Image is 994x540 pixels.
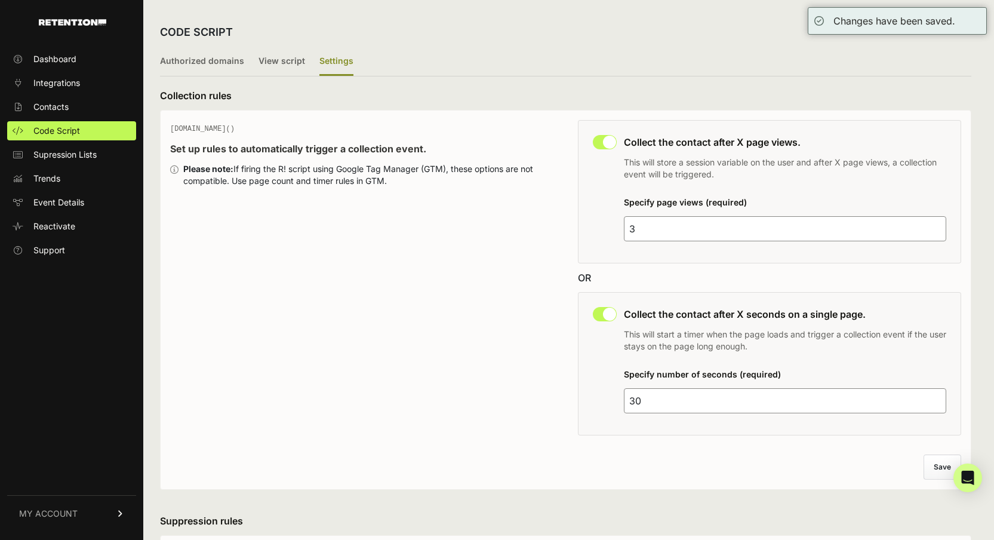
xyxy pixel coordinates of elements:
input: 25 [624,388,947,413]
a: Dashboard [7,50,136,69]
input: 4 [624,216,947,241]
label: View script [258,48,305,76]
span: Dashboard [33,53,76,65]
h3: Collect the contact after X page views. [624,135,947,149]
a: MY ACCOUNT [7,495,136,532]
h3: Collection rules [160,88,971,103]
p: This will store a session variable on the user and after X page views, a collection event will be... [624,157,947,180]
h3: Suppression rules [160,514,971,528]
strong: Set up rules to automatically trigger a collection event. [170,143,426,155]
div: If firing the R! script using Google Tag Manager (GTM), these options are not compatible. Use pag... [183,163,554,187]
span: Trends [33,173,60,185]
span: Reactivate [33,220,75,232]
p: This will start a timer when the page loads and trigger a collection event if the user stays on t... [624,329,947,352]
span: Integrations [33,77,80,89]
a: Code Script [7,121,136,140]
span: MY ACCOUNT [19,508,78,520]
h2: CODE SCRIPT [160,24,233,41]
label: Authorized domains [160,48,244,76]
div: OR [578,271,962,285]
div: Open Intercom Messenger [953,464,982,492]
a: Integrations [7,73,136,93]
div: Changes have been saved. [833,14,955,28]
span: Support [33,244,65,256]
img: Retention.com [39,19,106,26]
a: Reactivate [7,217,136,236]
button: Save [924,455,961,480]
a: Supression Lists [7,145,136,164]
label: Settings [319,48,353,76]
h3: Collect the contact after X seconds on a single page. [624,307,947,321]
span: Supression Lists [33,149,97,161]
span: Event Details [33,197,84,208]
a: Support [7,241,136,260]
strong: Please note: [183,164,233,174]
span: Code Script [33,125,80,137]
span: Contacts [33,101,69,113]
a: Trends [7,169,136,188]
a: Event Details [7,193,136,212]
span: [DOMAIN_NAME]() [170,125,235,133]
a: Contacts [7,97,136,116]
label: Specify number of seconds (required) [624,369,781,379]
label: Specify page views (required) [624,197,747,207]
